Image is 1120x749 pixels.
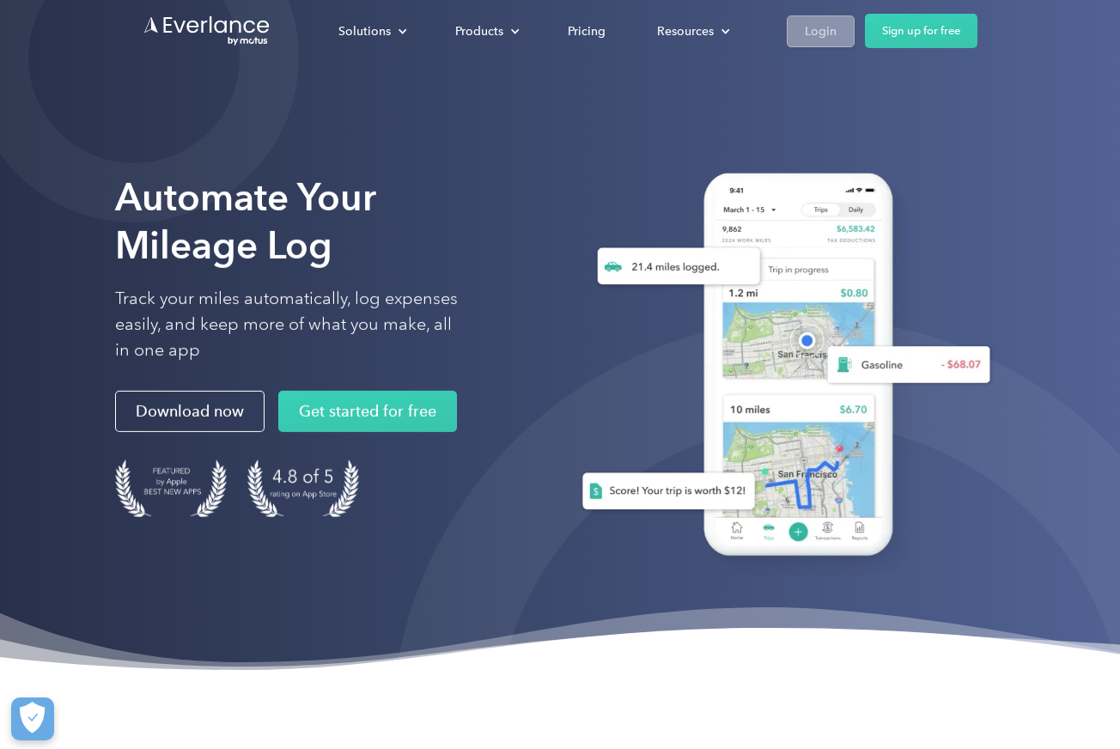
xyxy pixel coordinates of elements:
p: Track your miles automatically, log expenses easily, and keep more of what you make, all in one app [115,286,459,363]
div: Solutions [321,16,421,46]
div: Products [455,21,503,42]
a: Sign up for free [865,14,977,48]
a: Download now [115,391,265,432]
button: Cookies Settings [11,697,54,740]
div: Resources [640,16,744,46]
div: Solutions [338,21,391,42]
img: Badge for Featured by Apple Best New Apps [115,460,227,517]
a: Go to homepage [143,15,271,47]
a: Get started for free [278,391,457,432]
img: Everlance, mileage tracker app, expense tracking app [555,155,1004,582]
div: Products [438,16,533,46]
div: Resources [657,21,714,42]
div: Login [805,21,837,42]
div: Pricing [568,21,606,42]
a: Pricing [551,16,623,46]
img: 4.9 out of 5 stars on the app store [247,460,359,517]
a: Login [787,15,855,47]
